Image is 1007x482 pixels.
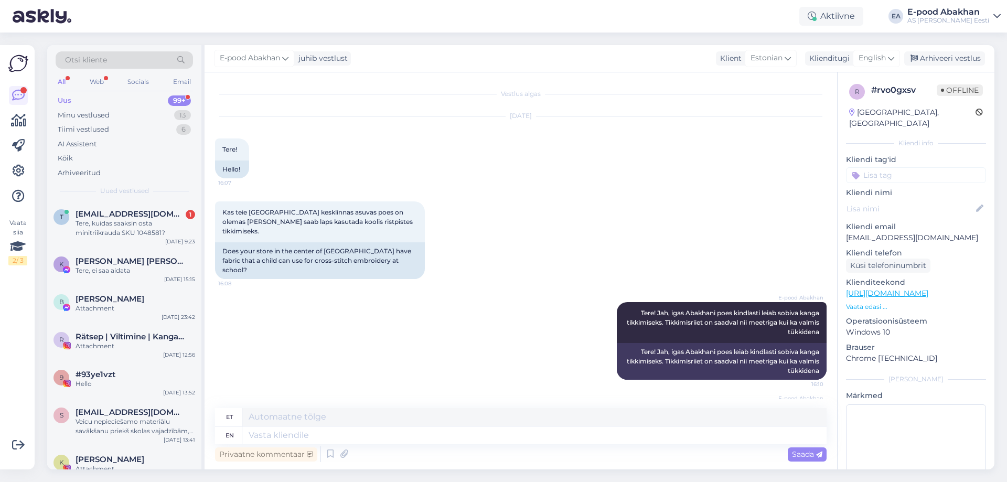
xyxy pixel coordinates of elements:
[907,8,1001,25] a: E-pood AbakhanAS [PERSON_NAME] Eesti
[846,248,986,259] p: Kliendi telefon
[76,464,195,474] div: Attachment
[60,411,63,419] span: s
[76,294,144,304] span: Виктор Стриков
[76,417,195,436] div: Veicu nepieciešamo materiālu savākšanu priekš skolas vajadzībām, būs vajadzīga pavadzīme Rīgas 86...
[846,259,930,273] div: Küsi telefoninumbrit
[76,341,195,351] div: Attachment
[855,88,860,95] span: r
[846,288,928,298] a: [URL][DOMAIN_NAME]
[716,53,742,64] div: Klient
[215,242,425,279] div: Does your store in the center of [GEOGRAPHIC_DATA] have fabric that a child can use for cross-sti...
[847,203,974,215] input: Lisa nimi
[58,153,73,164] div: Kõik
[846,167,986,183] input: Lisa tag
[76,209,185,219] span: tiina.karsna@gmail.com
[846,187,986,198] p: Kliendi nimi
[59,260,64,268] span: K
[176,124,191,135] div: 6
[907,8,989,16] div: E-pood Abakhan
[846,302,986,312] p: Vaata edasi ...
[846,154,986,165] p: Kliendi tag'id
[751,52,783,64] span: Estonian
[846,277,986,288] p: Klienditeekond
[792,449,822,459] span: Saada
[907,16,989,25] div: AS [PERSON_NAME] Eesti
[58,95,71,106] div: Uus
[859,52,886,64] span: English
[171,75,193,89] div: Email
[174,110,191,121] div: 13
[76,304,195,313] div: Attachment
[76,256,185,266] span: Karl Eik Rebane
[58,139,97,149] div: AI Assistent
[186,210,195,219] div: 1
[59,298,64,306] span: В
[218,280,258,287] span: 16:08
[58,168,101,178] div: Arhiveeritud
[226,408,233,426] div: et
[59,458,64,466] span: K
[76,370,115,379] span: #93ye1vzt
[163,351,195,359] div: [DATE] 12:56
[100,186,149,196] span: Uued vestlused
[846,316,986,327] p: Operatsioonisüsteem
[60,213,63,221] span: t
[8,53,28,73] img: Askly Logo
[846,327,986,338] p: Windows 10
[8,218,27,265] div: Vaata siia
[56,75,68,89] div: All
[162,313,195,321] div: [DATE] 23:42
[778,394,823,402] span: E-pood Abakhan
[846,221,986,232] p: Kliendi email
[846,138,986,148] div: Kliendi info
[846,390,986,401] p: Märkmed
[58,124,109,135] div: Tiimi vestlused
[627,309,821,336] span: Tere! Jah, igas Abakhani poes kindlasti leiab sobiva kanga tikkimiseks. Tikkimisriiet on saadval ...
[125,75,151,89] div: Socials
[58,110,110,121] div: Minu vestlused
[846,232,986,243] p: [EMAIL_ADDRESS][DOMAIN_NAME]
[846,353,986,364] p: Chrome [TECHNICAL_ID]
[784,380,823,388] span: 16:10
[168,95,191,106] div: 99+
[59,336,64,344] span: R
[76,332,185,341] span: Rätsep | Viltimine | Kangastelgedel kudumine
[846,342,986,353] p: Brauser
[904,51,985,66] div: Arhiveeri vestlus
[220,52,280,64] span: E-pood Abakhan
[215,89,827,99] div: Vestlus algas
[849,107,976,129] div: [GEOGRAPHIC_DATA], [GEOGRAPHIC_DATA]
[218,179,258,187] span: 16:07
[60,373,63,381] span: 9
[165,238,195,245] div: [DATE] 9:23
[215,160,249,178] div: Hello!
[164,436,195,444] div: [DATE] 13:41
[888,9,903,24] div: EA
[226,426,234,444] div: en
[871,84,937,97] div: # rvo0gxsv
[617,343,827,380] div: Tere! Jah, igas Abakhani poes leiab kindlasti sobiva kanga tikkimiseks. Tikkimisriiet on saadval ...
[799,7,863,26] div: Aktiivne
[215,447,317,462] div: Privaatne kommentaar
[76,219,195,238] div: Tere, kuidas saaksin osta minitriikrauda SKU 1048581?
[65,55,107,66] span: Otsi kliente
[164,275,195,283] div: [DATE] 15:15
[76,266,195,275] div: Tere, ei saa aidata
[76,455,144,464] span: Katrina Randma
[76,379,195,389] div: Hello
[294,53,348,64] div: juhib vestlust
[846,374,986,384] div: [PERSON_NAME]
[805,53,850,64] div: Klienditugi
[163,389,195,397] div: [DATE] 13:52
[215,111,827,121] div: [DATE]
[76,408,185,417] span: smaragts9@inbox.lv
[222,145,237,153] span: Tere!
[937,84,983,96] span: Offline
[8,256,27,265] div: 2 / 3
[778,294,823,302] span: E-pood Abakhan
[88,75,106,89] div: Web
[222,208,414,235] span: Kas teie [GEOGRAPHIC_DATA] kesklinnas asuvas poes on olemas [PERSON_NAME] saab laps kasutada kool...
